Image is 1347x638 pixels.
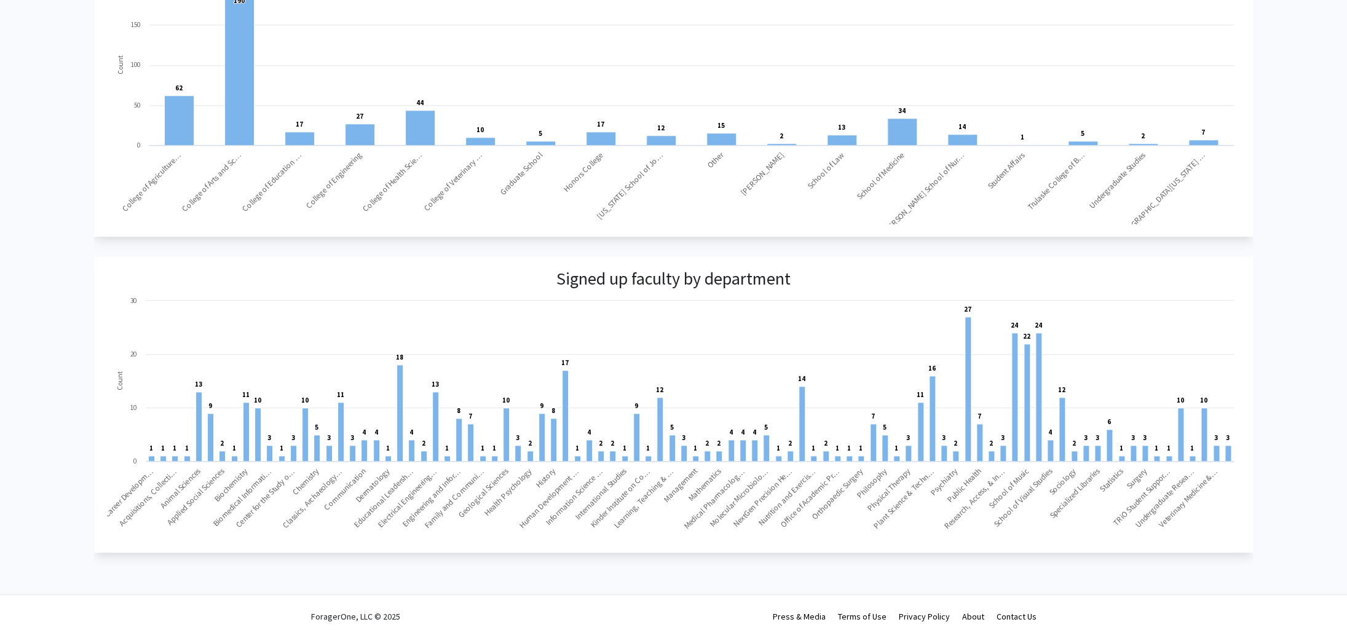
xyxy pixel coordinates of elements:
text: 14 [798,374,805,383]
text: 100 [131,60,140,69]
text: 1 [1120,444,1123,452]
text: 2 [610,439,614,447]
text: 5 [883,423,887,431]
text: 2 [989,439,993,447]
text: 27 [356,112,363,120]
text: 3 [1226,433,1230,442]
text: Geological Sciences [456,466,510,520]
text: 3 [1084,433,1088,442]
text: Veterinary Medicine &… [1156,466,1220,529]
text: 3 [350,433,354,442]
text: 1 [386,444,390,452]
text: 1 [1190,444,1194,452]
text: 1 [1155,444,1158,452]
text: 2 [954,439,957,447]
text: 50 [134,101,140,109]
text: 11 [337,390,344,399]
text: 17 [597,120,604,128]
text: 2 [1072,439,1076,447]
text: 1 [895,444,898,452]
text: School of Law [805,149,847,191]
text: 1 [859,444,863,452]
text: 3 [327,433,331,442]
text: 1 [847,444,851,452]
text: 4 [729,428,733,436]
text: [GEOGRAPHIC_DATA][US_STATE] … [1116,150,1207,241]
text: 4 [409,428,413,436]
text: Applied Social Sciences [165,466,226,527]
text: Learning, Teaching & … [612,466,676,530]
text: 4 [374,428,378,436]
text: Dermatology [354,466,392,505]
text: 10 [1200,396,1207,404]
text: 3 [1143,433,1147,442]
text: 10 [476,125,484,134]
text: Communication [322,466,368,513]
text: Honors College [561,150,605,194]
text: 9 [634,401,638,410]
text: 13 [838,123,845,132]
text: TRiO Student Suppor… [1111,466,1172,527]
text: 16 [928,364,936,372]
a: Press & Media [773,611,826,622]
a: Terms of Use [838,611,887,622]
text: Count [115,371,124,390]
text: Philosophy [855,466,889,500]
text: 4 [753,428,756,436]
text: Other [705,149,726,170]
iframe: Chat [9,583,52,629]
text: 1 [173,444,176,452]
text: 1 [185,444,189,452]
text: [US_STATE] School of Jo… [594,150,665,221]
text: Acquisitions, Collecti… [117,466,179,528]
text: Center for the Study o… [234,466,298,530]
text: 5 [670,423,674,431]
text: 1 [812,444,815,452]
text: 5 [315,423,318,431]
text: Graduate School [498,150,545,197]
text: 12 [1058,385,1065,394]
text: 2 [422,439,425,447]
text: Physical Therapy [865,466,912,513]
text: 6 [1107,417,1111,426]
text: 5 [539,129,542,138]
text: 2 [717,439,721,447]
text: 10 [301,396,309,404]
text: 0 [137,141,140,149]
text: 10 [130,403,136,412]
text: [PERSON_NAME] [738,150,786,197]
text: 27 [964,305,971,313]
text: Classics, Archaeology… [280,466,345,530]
text: 2 [528,439,532,447]
text: School of Music [986,466,1030,510]
h3: Signed up faculty by department [556,269,791,289]
text: 9 [208,401,212,410]
text: [PERSON_NAME] School of Nur… [880,150,966,236]
text: 10 [254,396,261,404]
text: College of Education … [240,150,304,214]
text: Health Psychology [482,466,534,518]
text: 22 [1023,332,1030,341]
text: Surgery [1124,466,1148,490]
text: 2 [705,439,709,447]
text: 3 [291,433,295,442]
text: 30 [130,296,136,305]
text: 8 [551,406,555,415]
text: 11 [917,390,924,399]
text: 12 [657,124,665,132]
text: 2 [780,132,783,140]
text: Public Health [945,466,984,505]
text: 7 [1201,128,1205,136]
text: 1 [161,444,165,452]
text: Plant Science & Techn… [871,466,936,530]
text: 4 [587,428,591,436]
text: College of Health Scie… [360,150,424,214]
text: Biomedical Informati… [211,466,274,529]
text: Office of Academic Pr… [778,466,841,529]
text: 1 [481,444,484,452]
text: 34 [898,106,906,115]
text: 24 [1035,321,1042,329]
text: 44 [416,98,424,107]
text: Specialized Libraries [1047,466,1101,520]
text: Human Development … [517,466,582,530]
